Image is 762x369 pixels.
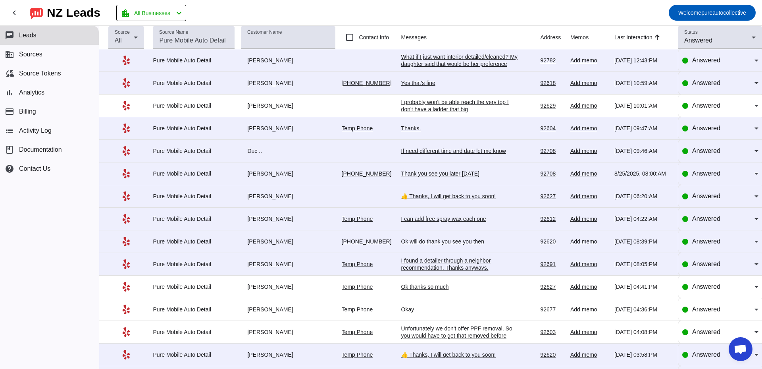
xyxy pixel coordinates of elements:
[669,5,756,21] button: Welcomepureautocollective
[540,328,564,336] div: 92603
[570,193,608,200] div: Add memo
[342,284,373,290] a: Temp Phone
[570,351,608,358] div: Add memo
[153,351,235,358] div: Pure Mobile Auto Detail
[19,51,42,58] span: Sources
[692,170,720,177] span: Answered
[19,70,61,77] span: Source Tokens
[401,26,541,49] th: Messages
[401,79,520,87] div: Yes that's fine
[401,238,520,245] div: Ok will do thank you see you then
[153,261,235,268] div: Pure Mobile Auto Detail
[241,125,335,132] div: [PERSON_NAME]
[678,7,746,18] span: pureautocollective
[614,147,672,155] div: [DATE] 09:46:AM
[241,215,335,222] div: [PERSON_NAME]
[342,306,373,313] a: Temp Phone
[47,7,100,18] div: NZ Leads
[241,261,335,268] div: [PERSON_NAME]
[153,215,235,222] div: Pure Mobile Auto Detail
[570,79,608,87] div: Add memo
[159,36,228,45] input: Pure Mobile Auto Detail
[134,8,170,19] span: All Businesses
[241,102,335,109] div: [PERSON_NAME]
[570,215,608,222] div: Add memo
[153,102,235,109] div: Pure Mobile Auto Detail
[614,57,672,64] div: [DATE] 12:43:PM
[614,102,672,109] div: [DATE] 10:01:AM
[121,282,131,292] mat-icon: Yelp
[570,261,608,268] div: Add memo
[401,283,520,290] div: Ok thanks so much
[115,37,122,44] span: All
[570,283,608,290] div: Add memo
[692,238,720,245] span: Answered
[121,191,131,201] mat-icon: Yelp
[614,261,672,268] div: [DATE] 08:05:PM
[692,147,720,154] span: Answered
[153,328,235,336] div: Pure Mobile Auto Detail
[401,170,520,177] div: Thank you see you later [DATE]
[153,193,235,200] div: Pure Mobile Auto Detail
[241,170,335,177] div: [PERSON_NAME]
[5,69,14,78] mat-icon: cloud_sync
[614,170,672,177] div: 8/25/2025, 08:00:AM
[10,8,19,17] mat-icon: chevron_left
[174,8,184,18] mat-icon: chevron_left
[342,329,373,335] a: Temp Phone
[5,88,14,97] mat-icon: bar_chart
[401,215,520,222] div: I can add free spray wax each one
[540,57,564,64] div: 92782
[153,283,235,290] div: Pure Mobile Auto Detail
[401,306,520,313] div: Okay
[614,79,672,87] div: [DATE] 10:59:AM
[540,26,570,49] th: Address
[121,8,130,18] mat-icon: location_city
[570,238,608,245] div: Add memo
[692,306,720,313] span: Answered
[241,147,335,155] div: Duc ..
[342,170,392,177] a: [PHONE_NUMBER]
[540,102,564,109] div: 92629
[692,193,720,199] span: Answered
[19,32,37,39] span: Leads
[540,170,564,177] div: 92708
[614,328,672,336] div: [DATE] 04:08:PM
[692,215,720,222] span: Answered
[121,56,131,65] mat-icon: Yelp
[116,5,186,21] button: All Businesses
[115,30,130,35] mat-label: Source
[121,146,131,156] mat-icon: Yelp
[401,351,520,358] div: 👍 Thanks, I will get back to you soon!
[692,57,720,64] span: Answered
[153,125,235,132] div: Pure Mobile Auto Detail
[342,80,392,86] a: [PHONE_NUMBER]
[570,147,608,155] div: Add memo
[241,328,335,336] div: [PERSON_NAME]
[401,147,520,155] div: If need different time and date let me know
[614,351,672,358] div: [DATE] 03:58:PM
[153,170,235,177] div: Pure Mobile Auto Detail
[19,165,50,172] span: Contact Us
[241,238,335,245] div: [PERSON_NAME]
[159,30,188,35] mat-label: Source Name
[5,31,14,40] mat-icon: chat
[540,79,564,87] div: 92618
[342,238,392,245] a: [PHONE_NUMBER]
[692,351,720,358] span: Answered
[342,216,373,222] a: Temp Phone
[241,283,335,290] div: [PERSON_NAME]
[570,125,608,132] div: Add memo
[241,79,335,87] div: [PERSON_NAME]
[5,164,14,174] mat-icon: help
[692,102,720,109] span: Answered
[19,108,36,115] span: Billing
[401,193,520,200] div: 👍 Thanks, I will get back to you soon!
[540,306,564,313] div: 92677
[5,107,14,116] mat-icon: payment
[247,30,282,35] mat-label: Customer Name
[153,306,235,313] div: Pure Mobile Auto Detail
[153,57,235,64] div: Pure Mobile Auto Detail
[614,306,672,313] div: [DATE] 04:36:PM
[570,328,608,336] div: Add memo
